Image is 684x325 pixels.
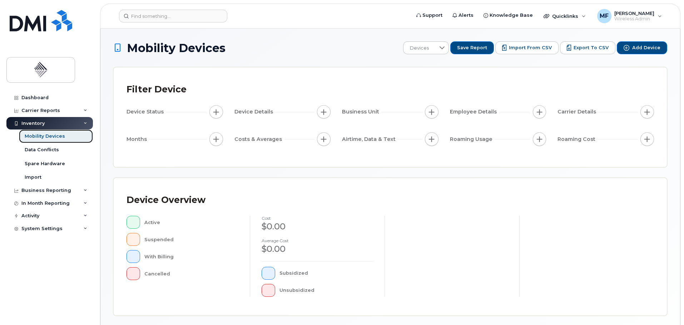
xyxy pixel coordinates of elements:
[617,41,667,54] button: Add Device
[127,191,205,209] div: Device Overview
[560,41,615,54] button: Export to CSV
[279,267,373,280] div: Subsidized
[234,108,275,116] span: Device Details
[557,108,598,116] span: Carrier Details
[144,267,239,280] div: Cancelled
[342,136,398,143] span: Airtime, Data & Text
[279,284,373,297] div: Unsubsidized
[127,108,166,116] span: Device Status
[144,250,239,263] div: With Billing
[144,216,239,229] div: Active
[557,136,598,143] span: Roaming Cost
[127,42,225,54] span: Mobility Devices
[127,80,187,99] div: Filter Device
[574,45,609,51] span: Export to CSV
[262,238,373,243] h4: Average cost
[262,216,373,220] h4: cost
[457,45,487,51] span: Save Report
[509,45,552,51] span: Import from CSV
[450,41,494,54] button: Save Report
[450,136,495,143] span: Roaming Usage
[403,42,435,55] span: Devices
[632,45,660,51] span: Add Device
[234,136,284,143] span: Costs & Averages
[262,220,373,233] div: $0.00
[262,243,373,255] div: $0.00
[342,108,381,116] span: Business Unit
[127,136,149,143] span: Months
[450,108,499,116] span: Employee Details
[495,41,559,54] button: Import from CSV
[144,233,239,246] div: Suspended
